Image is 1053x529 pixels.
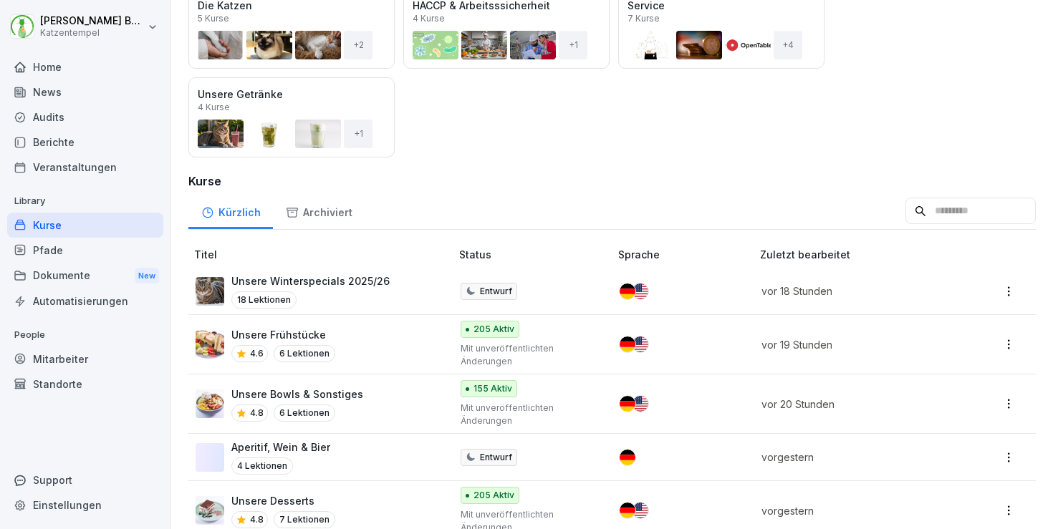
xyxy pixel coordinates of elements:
[459,247,613,262] p: Status
[198,87,385,102] p: Unsere Getränke
[761,337,948,352] p: vor 19 Stunden
[231,457,293,475] p: 4 Lektionen
[461,402,596,427] p: Mit unveröffentlichten Änderungen
[196,389,224,418] img: ei04ryqe7fxjsz5spfhrf5na.png
[188,193,273,229] a: Kürzlich
[198,103,230,112] p: 4 Kurse
[7,263,163,289] div: Dokumente
[761,283,948,299] p: vor 18 Stunden
[188,77,395,157] a: Unsere Getränke4 Kurse+1
[618,247,754,262] p: Sprache
[7,346,163,372] a: Mitarbeiter
[7,288,163,314] a: Automatisierungen
[7,54,163,79] a: Home
[7,105,163,130] a: Audits
[7,213,163,238] a: Kurse
[633,336,648,352] img: us.svg
[198,14,229,23] p: 5 Kurse
[620,396,635,412] img: de.svg
[7,79,163,105] a: News
[7,324,163,346] p: People
[194,247,453,262] p: Titel
[231,273,390,288] p: Unsere Winterspecials 2025/26
[761,450,948,465] p: vorgestern
[620,283,635,299] img: de.svg
[620,336,635,352] img: de.svg
[473,323,514,336] p: 205 Aktiv
[7,263,163,289] a: DokumenteNew
[7,372,163,397] a: Standorte
[461,342,596,368] p: Mit unveröffentlichten Änderungen
[250,513,264,526] p: 4.8
[559,31,587,59] div: + 1
[231,493,335,508] p: Unsere Desserts
[231,291,297,309] p: 18 Lektionen
[274,345,335,362] p: 6 Lektionen
[761,397,948,412] p: vor 20 Stunden
[480,451,512,464] p: Entwurf
[231,387,363,402] p: Unsere Bowls & Sonstiges
[231,440,330,455] p: Aperitif, Wein & Bier
[473,489,514,502] p: 205 Aktiv
[7,492,163,518] a: Einstellungen
[7,155,163,180] a: Veranstaltungen
[761,503,948,518] p: vorgestern
[7,130,163,155] a: Berichte
[7,190,163,213] p: Library
[344,120,372,148] div: + 1
[480,285,512,298] p: Entwurf
[274,404,335,422] p: 6 Lektionen
[40,28,145,38] p: Katzentempel
[40,15,145,27] p: [PERSON_NAME] Benedix
[250,407,264,419] p: 4.8
[473,382,512,395] p: 155 Aktiv
[760,247,965,262] p: Zuletzt bearbeitet
[620,503,635,518] img: de.svg
[344,31,372,59] div: + 2
[274,511,335,528] p: 7 Lektionen
[188,173,1036,190] h3: Kurse
[196,330,224,359] img: xjb5akufvkicg26u72a6ikpa.png
[135,268,159,284] div: New
[250,347,264,360] p: 4.6
[7,467,163,492] div: Support
[633,396,648,412] img: us.svg
[774,31,802,59] div: + 4
[413,14,445,23] p: 4 Kurse
[633,503,648,518] img: us.svg
[196,496,224,525] img: uk78nzme8od8c10kt62qgexg.png
[7,238,163,263] a: Pfade
[196,277,224,306] img: mt6s7z2smeoqxj5xmfqodvlo.png
[231,327,335,342] p: Unsere Frühstücke
[628,14,660,23] p: 7 Kurse
[620,450,635,465] img: de.svg
[273,193,365,229] a: Archiviert
[633,283,648,299] img: us.svg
